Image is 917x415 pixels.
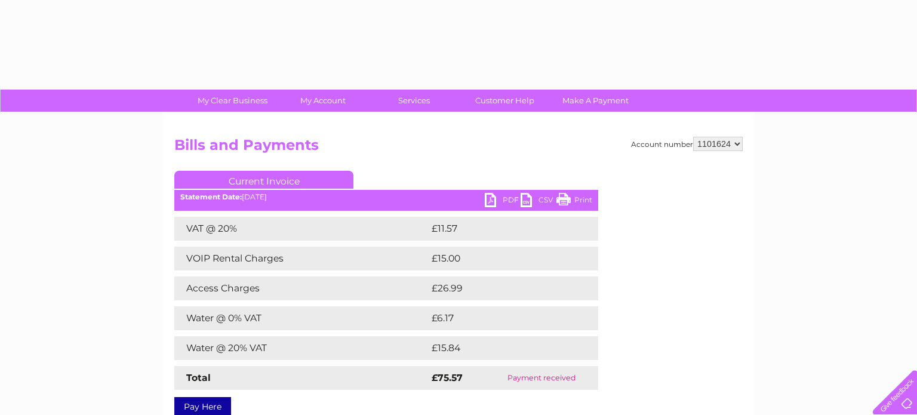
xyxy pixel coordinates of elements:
a: Print [556,193,592,210]
strong: Total [186,372,211,383]
td: £15.84 [429,336,573,360]
strong: £75.57 [432,372,463,383]
a: My Account [274,90,373,112]
div: [DATE] [174,193,598,201]
td: VOIP Rental Charges [174,247,429,270]
a: Make A Payment [546,90,645,112]
a: PDF [485,193,521,210]
a: Current Invoice [174,171,353,189]
div: Account number [631,137,743,151]
td: £6.17 [429,306,568,330]
a: Customer Help [456,90,554,112]
td: Water @ 0% VAT [174,306,429,330]
td: VAT @ 20% [174,217,429,241]
a: My Clear Business [183,90,282,112]
td: £26.99 [429,276,575,300]
td: Payment received [485,366,598,390]
a: CSV [521,193,556,210]
td: Water @ 20% VAT [174,336,429,360]
b: Statement Date: [180,192,242,201]
td: £15.00 [429,247,573,270]
td: Access Charges [174,276,429,300]
td: £11.57 [429,217,571,241]
a: Services [365,90,463,112]
h2: Bills and Payments [174,137,743,159]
